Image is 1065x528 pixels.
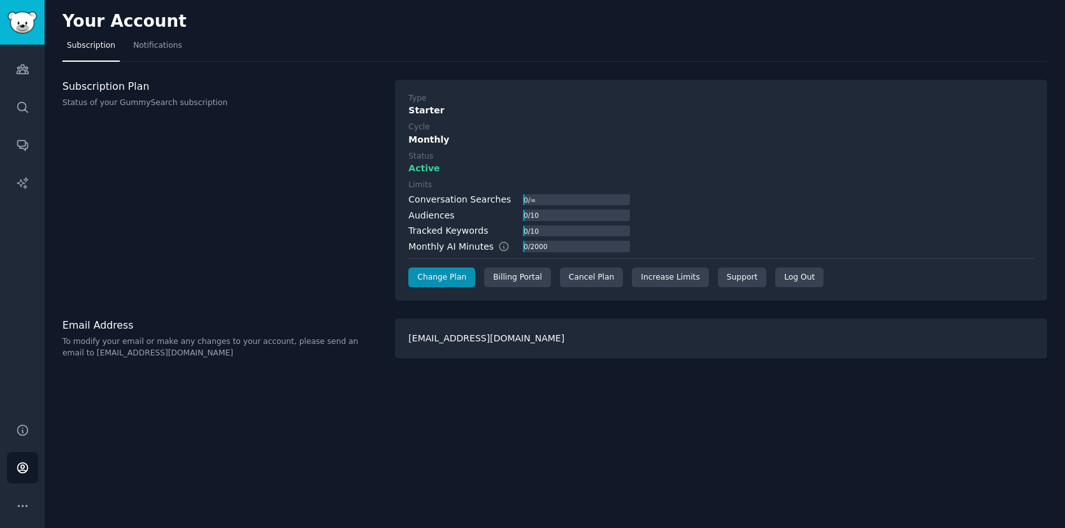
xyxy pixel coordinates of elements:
[62,36,120,62] a: Subscription
[133,40,182,52] span: Notifications
[775,268,824,288] div: Log Out
[62,11,187,32] h2: Your Account
[523,225,540,237] div: 0 / 10
[62,80,382,93] h3: Subscription Plan
[62,97,382,109] p: Status of your GummySearch subscription
[718,268,766,288] a: Support
[408,122,429,133] div: Cycle
[8,11,37,34] img: GummySearch logo
[62,318,382,332] h3: Email Address
[408,240,522,253] div: Monthly AI Minutes
[408,268,475,288] a: Change Plan
[523,241,548,252] div: 0 / 2000
[560,268,623,288] div: Cancel Plan
[408,104,1034,117] div: Starter
[408,224,488,238] div: Tracked Keywords
[129,36,187,62] a: Notifications
[408,93,426,104] div: Type
[484,268,551,288] div: Billing Portal
[408,162,440,175] span: Active
[408,133,1034,146] div: Monthly
[67,40,115,52] span: Subscription
[632,268,709,288] a: Increase Limits
[62,336,382,359] p: To modify your email or make any changes to your account, please send an email to [EMAIL_ADDRESS]...
[408,193,511,206] div: Conversation Searches
[408,151,433,162] div: Status
[395,318,1047,359] div: [EMAIL_ADDRESS][DOMAIN_NAME]
[408,180,432,191] div: Limits
[408,209,454,222] div: Audiences
[523,194,537,206] div: 0 / ∞
[523,210,540,221] div: 0 / 10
